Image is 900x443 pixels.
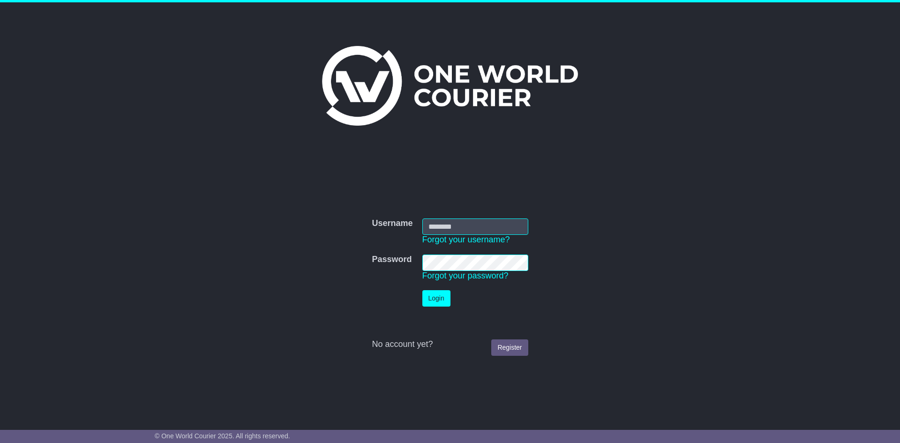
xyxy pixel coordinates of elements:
label: Username [372,218,412,229]
img: One World [322,46,578,126]
a: Register [491,339,528,356]
span: © One World Courier 2025. All rights reserved. [155,432,290,440]
a: Forgot your password? [422,271,509,280]
a: Forgot your username? [422,235,510,244]
div: No account yet? [372,339,528,350]
label: Password [372,255,412,265]
button: Login [422,290,450,307]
